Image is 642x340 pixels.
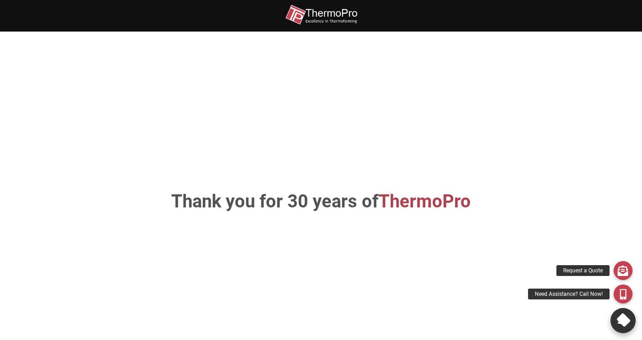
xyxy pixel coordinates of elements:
div: Request a Quote [556,265,610,276]
a: Need Assistance? Call Now! [614,285,633,303]
h1: Thank you for 30 years of [85,193,557,211]
a: Request a Quote [614,261,633,280]
span: ThermoPro [378,191,471,212]
img: thermopro-logo-non-iso [285,5,357,25]
div: Need Assistance? Call Now! [528,289,610,299]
